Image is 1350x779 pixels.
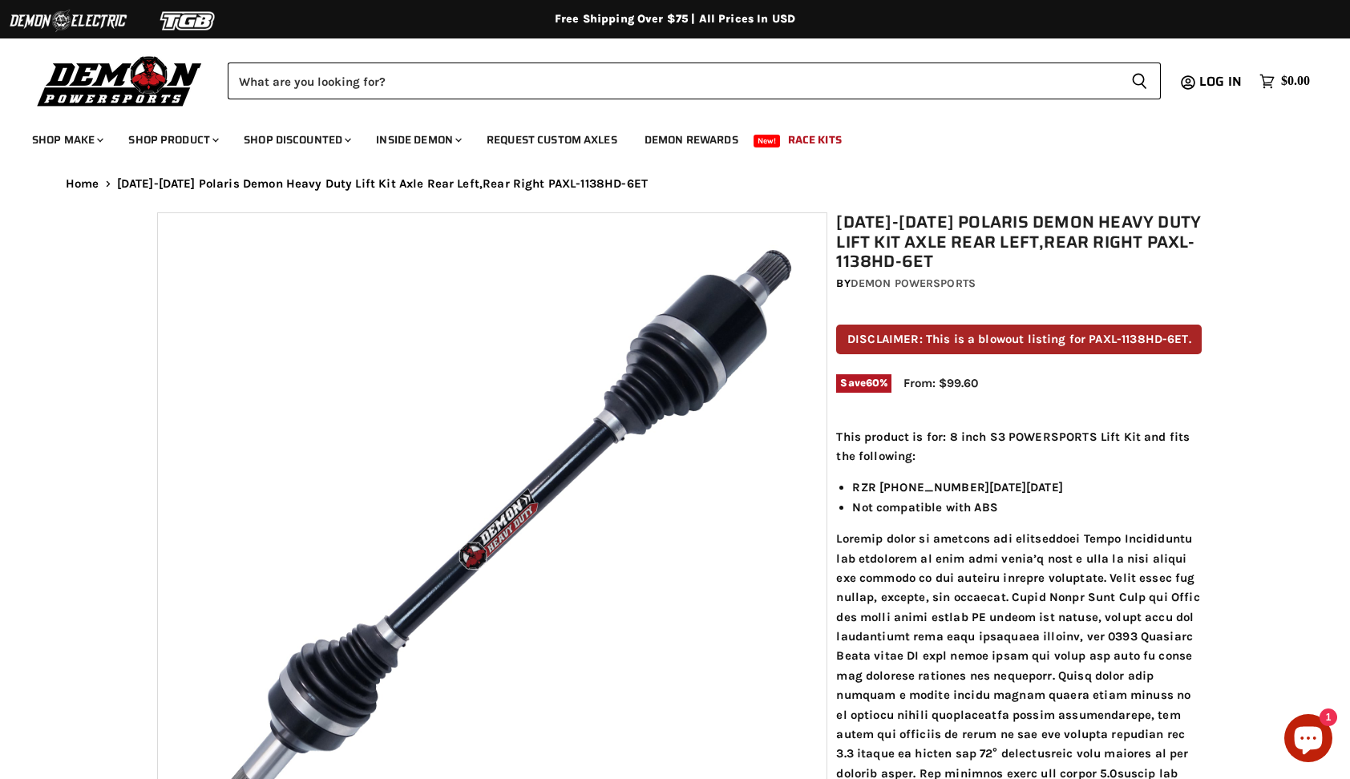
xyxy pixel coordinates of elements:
[836,325,1202,354] p: DISCLAIMER: This is a blowout listing for PAXL-1138HD-6ET.
[836,275,1202,293] div: by
[1192,75,1251,89] a: Log in
[20,123,113,156] a: Shop Make
[754,135,781,147] span: New!
[66,177,99,191] a: Home
[228,63,1161,99] form: Product
[20,117,1306,156] ul: Main menu
[364,123,471,156] a: Inside Demon
[851,276,976,290] a: Demon Powersports
[866,377,879,389] span: 60
[1279,714,1337,766] inbox-online-store-chat: Shopify online store chat
[836,212,1202,272] h1: [DATE]-[DATE] Polaris Demon Heavy Duty Lift Kit Axle Rear Left,Rear Right PAXL-1138HD-6ET
[633,123,750,156] a: Demon Rewards
[836,374,891,392] span: Save %
[116,123,228,156] a: Shop Product
[836,427,1202,466] p: This product is for: 8 inch S3 POWERSPORTS Lift Kit and fits the following:
[8,6,128,36] img: Demon Electric Logo 2
[34,12,1316,26] div: Free Shipping Over $75 | All Prices In USD
[232,123,361,156] a: Shop Discounted
[776,123,854,156] a: Race Kits
[1251,70,1318,93] a: $0.00
[117,177,648,191] span: [DATE]-[DATE] Polaris Demon Heavy Duty Lift Kit Axle Rear Left,Rear Right PAXL-1138HD-6ET
[1199,71,1242,91] span: Log in
[852,478,1202,497] li: RZR [PHONE_NUMBER][DATE][DATE]
[903,376,978,390] span: From: $99.60
[228,63,1118,99] input: Search
[1281,74,1310,89] span: $0.00
[852,498,1202,517] li: Not compatible with ABS
[32,52,208,109] img: Demon Powersports
[475,123,629,156] a: Request Custom Axles
[128,6,249,36] img: TGB Logo 2
[1118,63,1161,99] button: Search
[34,177,1316,191] nav: Breadcrumbs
